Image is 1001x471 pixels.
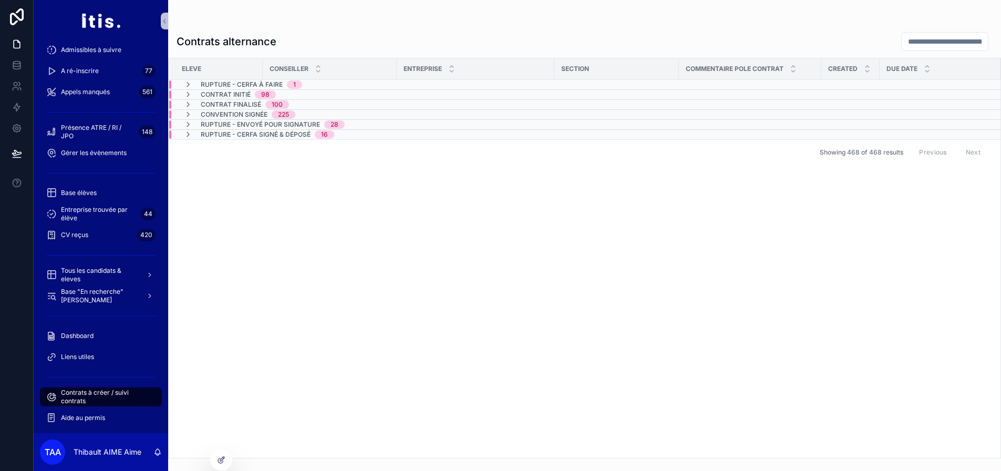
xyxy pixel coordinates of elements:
[40,286,162,305] a: Base "En recherche" [PERSON_NAME]
[61,231,88,239] span: CV reçus
[61,288,138,304] span: Base "En recherche" [PERSON_NAME]
[139,86,156,98] div: 561
[61,46,121,54] span: Admissibles à suivre
[270,65,308,73] span: Conseiller
[321,130,328,139] div: 16
[278,110,289,119] div: 225
[81,13,120,29] img: App logo
[886,65,917,73] span: Due date
[40,40,162,59] a: Admissibles à suivre
[61,414,105,422] span: Aide au permis
[142,65,156,77] div: 77
[404,65,442,73] span: Entreprise
[201,80,283,89] span: Rupture - CERFA à faire
[182,65,201,73] span: Eleve
[61,353,94,361] span: Liens utiles
[40,408,162,427] a: Aide au permis
[201,110,267,119] span: Convention signée
[61,189,97,197] span: Base élèves
[177,34,276,49] h1: Contrats alternance
[40,387,162,406] a: Contrats à créer / suivi contrats
[261,90,270,99] div: 98
[561,65,589,73] span: Section
[686,65,783,73] span: Commentaire Pole Contrat
[40,347,162,366] a: Liens utiles
[331,120,338,129] div: 28
[61,67,99,75] span: A ré-inscrire
[40,183,162,202] a: Base élèves
[34,42,168,433] div: scrollable content
[61,267,138,283] span: Tous les candidats & eleves
[137,229,156,241] div: 420
[61,206,137,222] span: Entreprise trouvée par élève
[40,144,162,162] a: Gérer les évènements
[201,90,251,99] span: Contrat initié
[61,332,94,340] span: Dashboard
[45,446,61,458] span: TAA
[74,447,141,457] p: Thibault AIME Aime
[272,100,283,109] div: 100
[40,226,162,244] a: CV reçus420
[139,126,156,138] div: 148
[61,124,135,140] span: Présence ATRE / RI / JPO
[40,122,162,141] a: Présence ATRE / RI / JPO148
[201,100,261,109] span: Contrat finalisé
[40,326,162,345] a: Dashboard
[40,204,162,223] a: Entreprise trouvée par élève44
[828,65,858,73] span: Created
[201,130,311,139] span: Rupture - CERFA signé & déposé
[141,208,156,220] div: 44
[40,62,162,80] a: A ré-inscrire77
[293,80,296,89] div: 1
[61,88,110,96] span: Appels manqués
[40,83,162,101] a: Appels manqués561
[61,149,127,157] span: Gérer les évènements
[820,148,903,157] span: Showing 468 of 468 results
[201,120,320,129] span: Rupture - envoyé pour signature
[61,388,151,405] span: Contrats à créer / suivi contrats
[40,265,162,284] a: Tous les candidats & eleves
